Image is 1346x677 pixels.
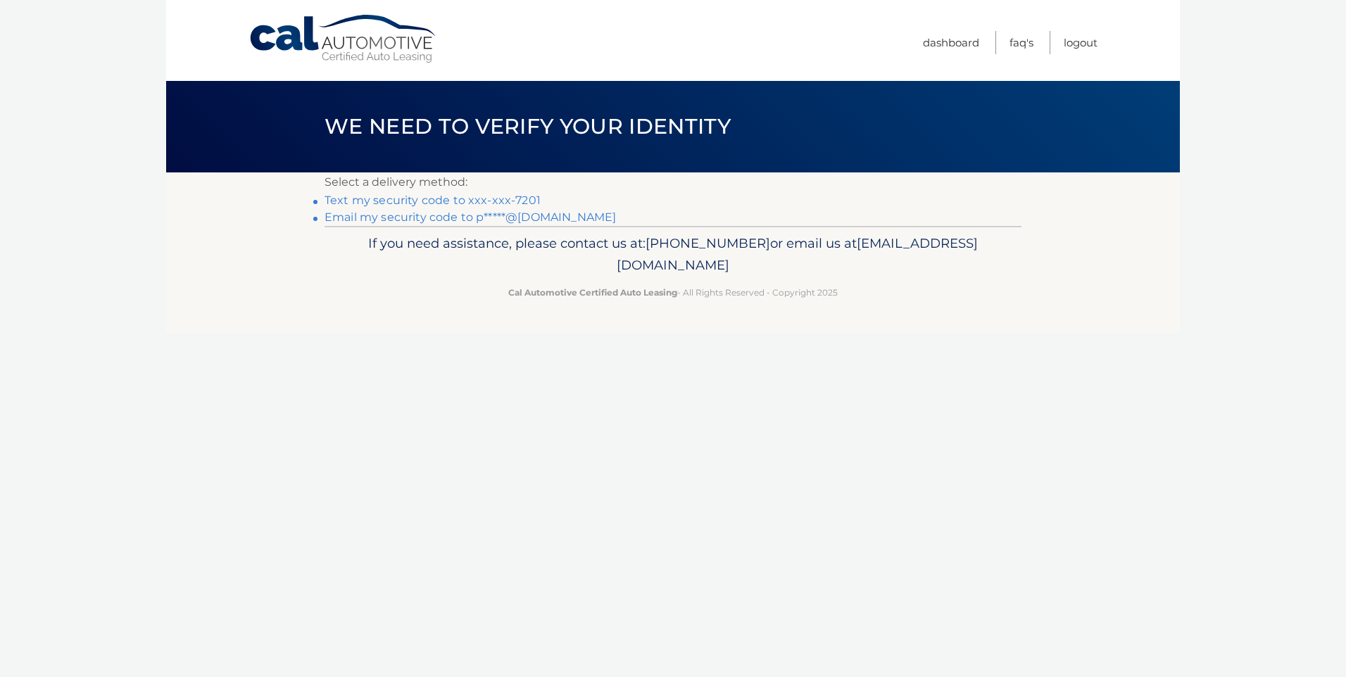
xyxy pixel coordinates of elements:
[334,285,1012,300] p: - All Rights Reserved - Copyright 2025
[923,31,979,54] a: Dashboard
[646,235,770,251] span: [PHONE_NUMBER]
[1010,31,1033,54] a: FAQ's
[334,232,1012,277] p: If you need assistance, please contact us at: or email us at
[325,210,616,224] a: Email my security code to p*****@[DOMAIN_NAME]
[325,172,1021,192] p: Select a delivery method:
[1064,31,1097,54] a: Logout
[325,194,541,207] a: Text my security code to xxx-xxx-7201
[508,287,677,298] strong: Cal Automotive Certified Auto Leasing
[249,14,439,64] a: Cal Automotive
[325,113,731,139] span: We need to verify your identity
